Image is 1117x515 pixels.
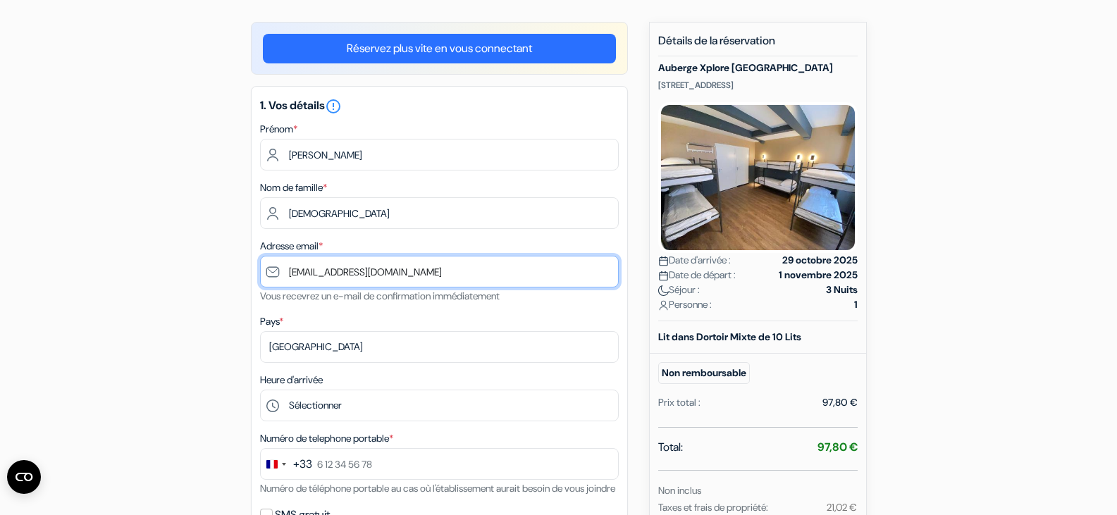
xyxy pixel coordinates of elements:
p: [STREET_ADDRESS] [658,80,858,91]
i: error_outline [325,98,342,115]
h5: Détails de la réservation [658,34,858,56]
label: Adresse email [260,239,323,254]
img: calendar.svg [658,271,669,281]
input: Entrez votre prénom [260,139,619,170]
button: Ouvrir le widget CMP [7,460,41,494]
input: 6 12 34 56 78 [260,448,619,480]
strong: 1 novembre 2025 [779,268,858,283]
label: Heure d'arrivée [260,373,323,387]
span: Personne : [658,297,712,312]
strong: 3 Nuits [826,283,858,297]
div: +33 [293,456,312,473]
label: Prénom [260,122,297,137]
small: Vous recevrez un e-mail de confirmation immédiatement [260,290,500,302]
button: Change country, selected France (+33) [261,449,312,479]
label: Nom de famille [260,180,327,195]
small: Taxes et frais de propriété: [658,501,768,514]
span: Total: [658,439,683,456]
input: Entrer adresse e-mail [260,256,619,287]
h5: 1. Vos détails [260,98,619,115]
input: Entrer le nom de famille [260,197,619,229]
div: 97,80 € [822,395,858,410]
label: Pays [260,314,283,329]
img: calendar.svg [658,256,669,266]
span: Séjour : [658,283,700,297]
div: Prix total : [658,395,701,410]
img: moon.svg [658,285,669,296]
b: Lit dans Dortoir Mixte de 10 Lits [658,330,801,343]
strong: 97,80 € [817,440,858,454]
img: user_icon.svg [658,300,669,311]
span: Date d'arrivée : [658,253,731,268]
span: Date de départ : [658,268,736,283]
small: Non inclus [658,484,701,497]
small: 21,02 € [827,501,857,514]
strong: 29 octobre 2025 [782,253,858,268]
a: Réservez plus vite en vous connectant [263,34,616,63]
a: error_outline [325,98,342,113]
small: Non remboursable [658,362,750,384]
label: Numéro de telephone portable [260,431,393,446]
small: Numéro de téléphone portable au cas où l'établissement aurait besoin de vous joindre [260,482,615,495]
h5: Auberge Xplore [GEOGRAPHIC_DATA] [658,62,858,74]
strong: 1 [854,297,858,312]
